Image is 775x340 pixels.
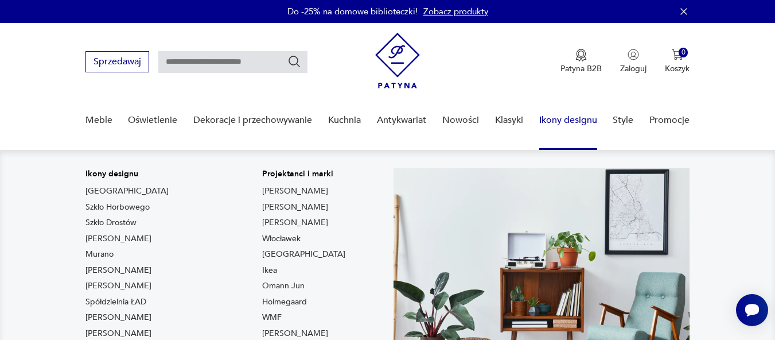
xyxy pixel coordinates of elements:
a: [PERSON_NAME] [85,312,151,323]
a: Ikea [262,265,277,276]
a: [PERSON_NAME] [262,217,328,229]
img: Ikona medalu [575,49,587,61]
a: Nowości [442,98,479,142]
a: Włocławek [262,233,301,245]
p: Koszyk [665,63,690,74]
a: Ikona medaluPatyna B2B [560,49,602,74]
a: Antykwariat [377,98,426,142]
button: Sprzedawaj [85,51,149,72]
a: Style [613,98,633,142]
a: Murano [85,249,114,260]
a: Dekoracje i przechowywanie [193,98,312,142]
img: Patyna - sklep z meblami i dekoracjami vintage [375,33,420,88]
a: Kuchnia [328,98,361,142]
a: [PERSON_NAME] [85,280,151,292]
button: 0Koszyk [665,49,690,74]
a: Szkło Drostów [85,217,137,229]
a: [PERSON_NAME] [85,233,151,245]
a: [PERSON_NAME] [262,186,328,197]
a: [PERSON_NAME] [262,202,328,213]
p: Ikony designu [85,168,228,180]
a: Holmegaard [262,296,307,308]
a: Klasyki [495,98,523,142]
a: [GEOGRAPHIC_DATA] [262,249,345,260]
a: [PERSON_NAME] [85,265,151,276]
p: Do -25% na domowe biblioteczki! [287,6,418,17]
button: Szukaj [287,55,301,68]
a: Meble [85,98,112,142]
p: Patyna B2B [560,63,602,74]
a: Ikony designu [539,98,597,142]
p: Zaloguj [620,63,647,74]
a: Omann Jun [262,280,305,292]
a: Oświetlenie [128,98,177,142]
a: Promocje [649,98,690,142]
button: Patyna B2B [560,49,602,74]
a: Szkło Horbowego [85,202,150,213]
a: Sprzedawaj [85,59,149,67]
a: Zobacz produkty [423,6,488,17]
a: Spółdzielnia ŁAD [85,296,146,308]
a: [GEOGRAPHIC_DATA] [85,186,169,197]
img: Ikona koszyka [672,49,683,60]
a: [PERSON_NAME] [262,328,328,339]
div: 0 [679,48,688,57]
iframe: Smartsupp widget button [736,294,768,326]
a: [PERSON_NAME] [85,328,151,339]
a: WMF [262,312,282,323]
img: Ikonka użytkownika [628,49,639,60]
button: Zaloguj [620,49,647,74]
p: Projektanci i marki [262,168,345,180]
